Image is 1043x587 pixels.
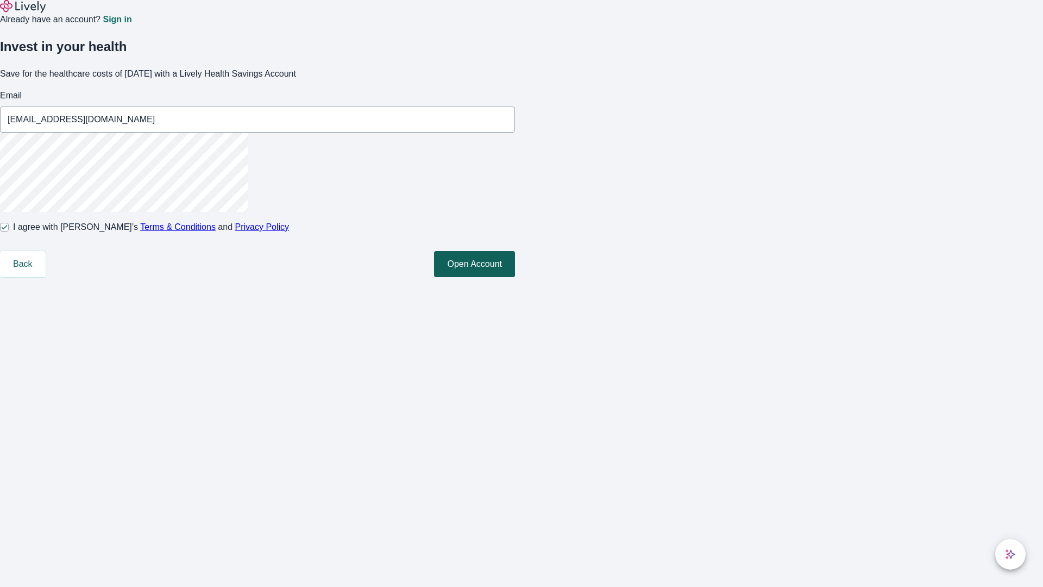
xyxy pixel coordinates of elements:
a: Sign in [103,15,131,24]
span: I agree with [PERSON_NAME]’s and [13,221,289,234]
a: Privacy Policy [235,222,290,232]
svg: Lively AI Assistant [1005,549,1016,560]
button: chat [995,539,1026,570]
button: Open Account [434,251,515,277]
a: Terms & Conditions [140,222,216,232]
